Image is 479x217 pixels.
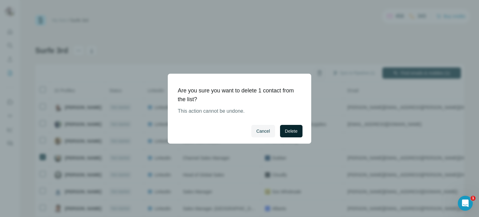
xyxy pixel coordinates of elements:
[251,125,275,137] button: Cancel
[471,196,476,201] span: 1
[280,125,302,137] button: Delete
[178,107,296,115] p: This action cannot be undone.
[458,196,473,211] iframe: Intercom live chat
[178,86,296,104] h1: Are you sure you want to delete 1 contact from the list?
[256,128,270,134] span: Cancel
[285,128,298,134] span: Delete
